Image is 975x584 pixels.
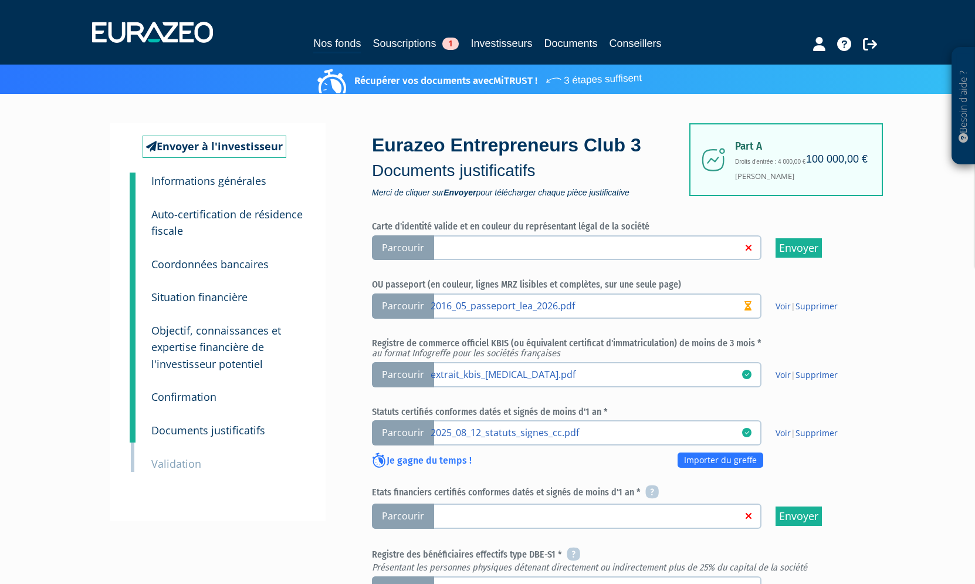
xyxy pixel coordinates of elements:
a: 1 [130,173,136,196]
a: Supprimer [795,369,838,380]
a: Envoyer à l'investisseur [143,136,286,158]
a: Documents [544,35,598,52]
p: Je gagne du temps ! [372,454,472,469]
a: 6 [130,373,136,409]
a: Supprimer [795,301,838,312]
small: Informations générales [151,174,266,188]
em: Présentant les personnes physiques détenant directement ou indirectement plus de 25% du capital d... [372,562,807,573]
img: 1732889491-logotype_eurazeo_blanc_rvb.png [92,22,213,43]
a: 5 [130,306,136,380]
span: Parcourir [372,362,434,387]
a: Souscriptions1 [373,35,459,52]
a: extrait_kbis_[MEDICAL_DATA].pdf [431,368,742,380]
small: Auto-certification de résidence fiscale [151,207,303,238]
span: Parcourir [372,504,434,529]
small: Validation [151,457,201,471]
h6: Registre des bénéficiaires effectifs type DBE-S1 * [372,548,859,573]
a: Nos fonds [313,35,361,53]
span: Parcourir [372,293,434,319]
a: 2025_08_12_statuts_signes_cc.pdf [431,426,742,438]
a: 4 [130,273,136,309]
i: 11/08/2025 16:01 [742,428,751,437]
p: Récupérer vos documents avec [320,67,642,88]
a: 3 [130,240,136,276]
h6: Statuts certifiés conformes datés et signés de moins d'1 an * [372,407,859,417]
input: Envoyer [776,238,822,258]
p: Besoin d'aide ? [957,53,970,159]
h6: Registre de commerce officiel KBIS (ou équivalent certificat d'immatriculation) de moins de 3 mois * [372,338,859,359]
a: Voir [776,427,791,438]
small: Coordonnées bancaires [151,257,269,271]
a: Importer du greffe [678,453,763,468]
div: Eurazeo Entrepreneurs Club 3 [372,132,695,197]
h6: Etats financiers certifiés conformes datés et signés de moins d'1 an * [372,486,859,500]
span: 1 [442,38,459,50]
span: 3 étapes suffisent [544,65,642,89]
input: Envoyer [776,507,822,526]
h6: Carte d'identité valide et en couleur du représentant légal de la société [372,221,859,232]
i: 23/09/2025 18:19 [742,370,751,379]
span: | [776,427,838,439]
a: Voir [776,369,791,380]
a: Voir [776,301,791,312]
p: Documents justificatifs [372,159,695,183]
span: | [776,369,838,381]
a: 7 [130,406,136,443]
strong: Envoyer [444,188,476,197]
span: Parcourir [372,235,434,261]
span: Parcourir [372,420,434,445]
h6: OU passeport (en couleur, lignes MRZ lisibles et complètes, sur une seule page) [372,279,859,290]
a: MiTRUST ! [493,75,537,87]
small: Documents justificatifs [151,423,265,437]
a: 2 [130,190,136,245]
small: Objectif, connaissances et expertise financière de l'investisseur potentiel [151,323,281,371]
small: Confirmation [151,390,216,404]
a: Conseillers [610,35,662,52]
small: Situation financière [151,290,248,304]
span: Merci de cliquer sur pour télécharger chaque pièce justificative [372,188,695,197]
a: 2016_05_passeport_lea_2026.pdf [431,299,742,311]
a: Supprimer [795,427,838,438]
a: Investisseurs [470,35,532,52]
em: au format Infogreffe pour les sociétés françaises [372,347,560,359]
span: | [776,301,838,312]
